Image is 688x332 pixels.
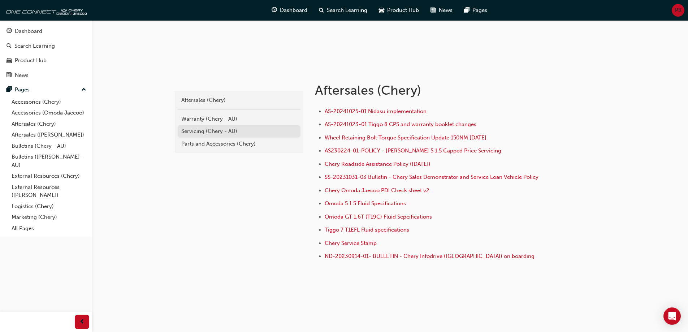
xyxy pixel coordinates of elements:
[9,151,89,171] a: Bulletins ([PERSON_NAME] - AU)
[663,307,681,325] div: Open Intercom Messenger
[3,83,89,96] button: Pages
[439,6,453,14] span: News
[325,134,486,141] a: Wheel Retaining Bolt Torque Specification Update 150NM [DATE]
[425,3,458,18] a: news-iconNews
[7,57,12,64] span: car-icon
[9,118,89,130] a: Aftersales (Chery)
[181,115,297,123] div: Warranty (Chery - AU)
[181,127,297,135] div: Servicing (Chery - AU)
[325,187,429,194] a: Chery Omoda Jaecoo PDI Check sheet v2
[178,113,300,125] a: Warranty (Chery - AU)
[379,6,384,15] span: car-icon
[181,140,297,148] div: Parts and Accessories (Chery)
[325,253,535,259] a: ND-20230914-01- BULLETIN - Chery Infodrive ([GEOGRAPHIC_DATA]) on boarding
[9,223,89,234] a: All Pages
[7,43,12,49] span: search-icon
[181,96,297,104] div: Aftersales (Chery)
[464,6,470,15] span: pages-icon
[315,82,552,98] h1: Aftersales (Chery)
[15,86,30,94] div: Pages
[9,201,89,212] a: Logistics (Chery)
[325,227,409,233] a: Tiggo 7 T1EFL Fluid specifications
[327,6,367,14] span: Search Learning
[178,125,300,138] a: Servicing (Chery - AU)
[3,39,89,53] a: Search Learning
[3,69,89,82] a: News
[325,147,501,154] a: AS230224-01-POLICY - [PERSON_NAME] 5 1.5 Capped Price Servicing
[313,3,373,18] a: search-iconSearch Learning
[675,6,681,14] span: PK
[325,108,427,115] a: AS-20241025-01 Nidasu implementation
[325,174,538,180] a: SS-20231031-03 Bulletin - Chery Sales Demonstrator and Service Loan Vehicle Policy
[373,3,425,18] a: car-iconProduct Hub
[325,161,430,167] a: Chery Roadside Assistance Policy ([DATE])
[4,3,87,17] img: oneconnect
[81,85,86,95] span: up-icon
[387,6,419,14] span: Product Hub
[9,182,89,201] a: External Resources ([PERSON_NAME])
[14,42,55,50] div: Search Learning
[178,138,300,150] a: Parts and Accessories (Chery)
[325,121,476,128] a: AS-20241023-01 Tiggo 8 CPS and warranty booklet changes
[15,56,47,65] div: Product Hub
[7,72,12,79] span: news-icon
[9,107,89,118] a: Accessories (Omoda Jaecoo)
[79,318,85,327] span: prev-icon
[15,71,29,79] div: News
[9,141,89,152] a: Bulletins (Chery - AU)
[3,54,89,67] a: Product Hub
[7,28,12,35] span: guage-icon
[472,6,487,14] span: Pages
[319,6,324,15] span: search-icon
[178,94,300,107] a: Aftersales (Chery)
[430,6,436,15] span: news-icon
[7,87,12,93] span: pages-icon
[9,129,89,141] a: Aftersales ([PERSON_NAME])
[266,3,313,18] a: guage-iconDashboard
[325,240,377,246] a: Chery Service Stamp
[15,27,42,35] div: Dashboard
[672,4,684,17] button: PK
[9,212,89,223] a: Marketing (Chery)
[325,214,432,220] a: Omoda GT 1.6T (T19C) Fluid Sepcifications
[3,23,89,83] button: DashboardSearch LearningProduct HubNews
[3,25,89,38] a: Dashboard
[9,96,89,108] a: Accessories (Chery)
[272,6,277,15] span: guage-icon
[458,3,493,18] a: pages-iconPages
[325,200,406,207] a: Omoda 5 1.5 Fluid Specifications
[9,171,89,182] a: External Resources (Chery)
[280,6,307,14] span: Dashboard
